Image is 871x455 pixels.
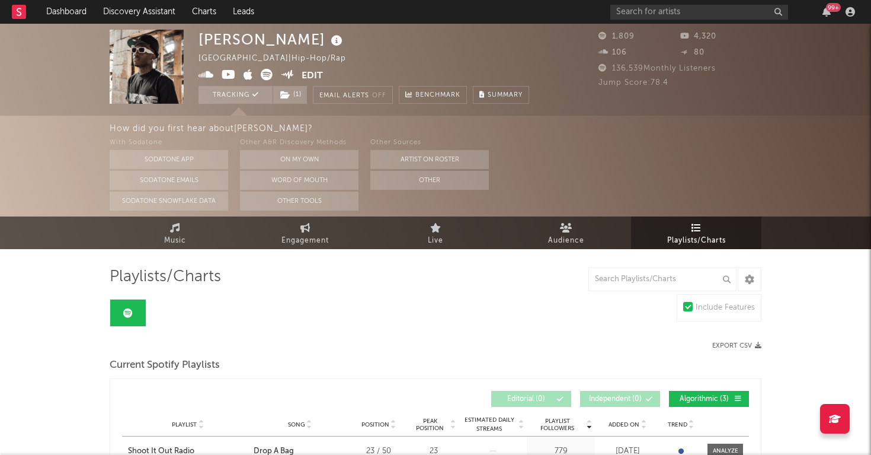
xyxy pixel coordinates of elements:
span: Audience [548,234,584,248]
span: Estimated Daily Streams [462,416,517,434]
div: With Sodatone [110,136,228,150]
div: [GEOGRAPHIC_DATA] | Hip-Hop/Rap [198,52,373,66]
span: Playlists/Charts [667,234,726,248]
span: ( 1 ) [273,86,308,104]
span: Playlist Followers [530,418,585,432]
span: 1,809 [598,33,635,40]
span: 136,539 Monthly Listeners [598,65,716,72]
button: On My Own [240,150,358,169]
button: Word Of Mouth [240,171,358,190]
span: Engagement [281,234,329,248]
button: Email AlertsOff [313,86,393,104]
a: Playlists/Charts [631,217,761,249]
button: Tracking [198,86,273,104]
span: 106 [598,49,627,56]
div: [PERSON_NAME] [198,30,345,49]
span: Trend [668,421,687,428]
span: Song [288,421,305,428]
div: 99 + [826,3,841,12]
a: Engagement [240,217,370,249]
div: Other Sources [370,136,489,150]
a: Audience [501,217,631,249]
button: Edit [302,69,323,84]
input: Search Playlists/Charts [588,268,736,291]
button: Sodatone App [110,150,228,169]
span: Added On [609,421,639,428]
div: Include Features [696,301,755,315]
a: Live [370,217,501,249]
button: Artist on Roster [370,150,489,169]
div: How did you first hear about [PERSON_NAME] ? [110,122,871,136]
button: (1) [273,86,307,104]
span: Jump Score: 78.4 [598,79,668,87]
em: Off [372,93,386,99]
button: 99+ [822,7,831,17]
button: Editorial(0) [491,391,571,407]
div: Other A&R Discovery Methods [240,136,358,150]
span: Peak Position [411,418,449,432]
a: Benchmark [399,86,467,104]
span: Playlist [172,421,197,428]
span: Independent ( 0 ) [588,396,642,403]
span: Music [164,234,186,248]
span: Playlists/Charts [110,270,221,284]
span: Algorithmic ( 3 ) [677,396,731,403]
button: Export CSV [712,342,761,349]
span: Live [428,234,443,248]
button: Summary [473,86,529,104]
button: Sodatone Snowflake Data [110,192,228,211]
span: Position [361,421,389,428]
span: Editorial ( 0 ) [499,396,553,403]
span: Current Spotify Playlists [110,358,220,373]
button: Sodatone Emails [110,171,228,190]
button: Independent(0) [580,391,660,407]
input: Search for artists [610,5,788,20]
span: 80 [680,49,705,56]
button: Other [370,171,489,190]
button: Algorithmic(3) [669,391,749,407]
button: Other Tools [240,192,358,211]
span: 4,320 [680,33,716,40]
span: Benchmark [415,88,460,103]
a: Music [110,217,240,249]
span: Summary [488,92,523,98]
